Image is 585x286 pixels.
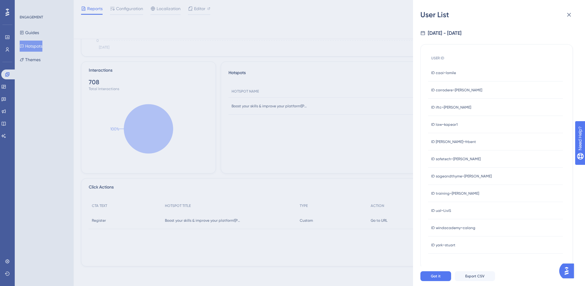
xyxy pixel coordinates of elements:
span: USER ID [431,56,444,61]
span: ID law~kapear1 [431,122,458,127]
span: ID corrodere~[PERSON_NAME] [431,88,482,93]
span: ID windacademy~calang [431,225,475,230]
span: ID ual~LiviS [431,208,451,213]
span: ID iftc~[PERSON_NAME] [431,105,471,110]
span: ID [PERSON_NAME]~frbent [431,139,476,144]
button: Got it [420,271,451,281]
span: ID training~[PERSON_NAME] [431,191,479,196]
div: [DATE] - [DATE] [428,30,462,37]
span: ID safetech~[PERSON_NAME] [431,157,481,161]
div: User List [420,10,578,20]
span: Export CSV [465,274,485,279]
span: Got it [431,274,441,279]
button: Export CSV [455,271,495,281]
span: ID caai~lomile [431,70,456,75]
span: ID sageandthyme~[PERSON_NAME] [431,174,492,179]
span: ID york~stuart [431,243,455,248]
iframe: UserGuiding AI Assistant Launcher [559,262,578,280]
span: Need Help? [14,2,38,9]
